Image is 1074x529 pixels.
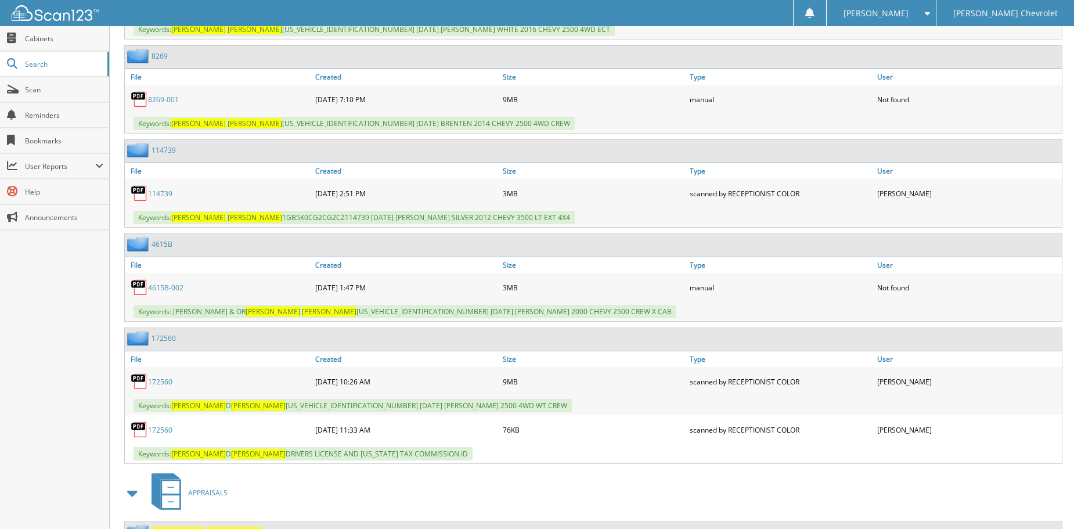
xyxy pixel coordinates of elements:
[687,276,874,299] div: manual
[228,213,282,222] span: [PERSON_NAME]
[687,163,874,179] a: Type
[687,257,874,273] a: Type
[125,351,312,367] a: File
[500,418,687,441] div: 76KB
[312,351,500,367] a: Created
[312,370,500,393] div: [DATE] 10:26 AM
[874,88,1062,111] div: Not found
[152,145,176,155] a: 114739
[25,187,103,197] span: Help
[231,449,286,459] span: [PERSON_NAME]
[312,182,500,205] div: [DATE] 2:51 PM
[874,257,1062,273] a: User
[127,237,152,251] img: folder2.png
[874,276,1062,299] div: Not found
[148,377,172,387] a: 172560
[12,5,99,21] img: scan123-logo-white.svg
[152,51,168,61] a: 8269
[500,88,687,111] div: 9MB
[25,110,103,120] span: Reminders
[171,401,226,411] span: [PERSON_NAME]
[152,239,172,249] a: 4615B
[131,279,148,296] img: PDF.png
[25,161,95,171] span: User Reports
[148,425,172,435] a: 172560
[134,117,575,130] span: Keywords: [US_VEHICLE_IDENTIFICATION_NUMBER] [DATE] BRENTEN 2014 CHEVY 2500 4WD CREW
[844,10,909,17] span: [PERSON_NAME]
[127,49,152,63] img: folder2.png
[687,370,874,393] div: scanned by RECEPTIONIST COLOR
[125,163,312,179] a: File
[246,307,300,316] span: [PERSON_NAME]
[1016,473,1074,529] iframe: Chat Widget
[134,447,473,460] span: Keywords: D DRIVERS LICENSE AND [US_STATE] TAX COMMISSION ID
[171,449,226,459] span: [PERSON_NAME]
[312,276,500,299] div: [DATE] 1:47 PM
[25,213,103,222] span: Announcements
[125,257,312,273] a: File
[148,189,172,199] a: 114739
[687,182,874,205] div: scanned by RECEPTIONIST COLOR
[874,351,1062,367] a: User
[145,470,228,516] a: APPRAISALS
[231,401,286,411] span: [PERSON_NAME]
[500,163,687,179] a: Size
[134,211,575,224] span: Keywords: 1GB5K0CG2CG2CZ114739 [DATE] [PERSON_NAME] SILVER 2012 CHEVY 3500 LT EXT 4X4
[134,305,676,318] span: Keywords: [PERSON_NAME] & OR [US_VEHICLE_IDENTIFICATION_NUMBER] [DATE] [PERSON_NAME] 2000 CHEVY 2...
[687,351,874,367] a: Type
[500,257,687,273] a: Size
[312,418,500,441] div: [DATE] 11:33 AM
[25,136,103,146] span: Bookmarks
[25,59,102,69] span: Search
[874,163,1062,179] a: User
[127,331,152,346] img: folder2.png
[131,421,148,438] img: PDF.png
[148,95,179,105] a: 8269-001
[171,24,226,34] span: [PERSON_NAME]
[500,370,687,393] div: 9MB
[874,418,1062,441] div: [PERSON_NAME]
[874,182,1062,205] div: [PERSON_NAME]
[134,399,572,412] span: Keywords: D [US_VEHICLE_IDENTIFICATION_NUMBER] [DATE] [PERSON_NAME] 2500 4WD WT CREW
[500,276,687,299] div: 3MB
[312,257,500,273] a: Created
[131,185,148,202] img: PDF.png
[874,69,1062,85] a: User
[188,488,228,498] span: APPRAISALS
[312,163,500,179] a: Created
[171,213,226,222] span: [PERSON_NAME]
[127,143,152,157] img: folder2.png
[500,351,687,367] a: Size
[25,34,103,44] span: Cabinets
[500,69,687,85] a: Size
[171,118,226,128] span: [PERSON_NAME]
[131,91,148,108] img: PDF.png
[152,333,176,343] a: 172560
[500,182,687,205] div: 3MB
[874,370,1062,393] div: [PERSON_NAME]
[134,23,615,36] span: Keywords: [US_VEHICLE_IDENTIFICATION_NUMBER] [DATE] [PERSON_NAME] WHITE 2016 CHEVY 2500 4WD ECT
[25,85,103,95] span: Scan
[228,24,282,34] span: [PERSON_NAME]
[148,283,183,293] a: 4615B-002
[687,418,874,441] div: scanned by RECEPTIONIST COLOR
[131,373,148,390] img: PDF.png
[312,69,500,85] a: Created
[687,69,874,85] a: Type
[687,88,874,111] div: manual
[302,307,356,316] span: [PERSON_NAME]
[953,10,1058,17] span: [PERSON_NAME] Chevrolet
[228,118,282,128] span: [PERSON_NAME]
[125,69,312,85] a: File
[312,88,500,111] div: [DATE] 7:10 PM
